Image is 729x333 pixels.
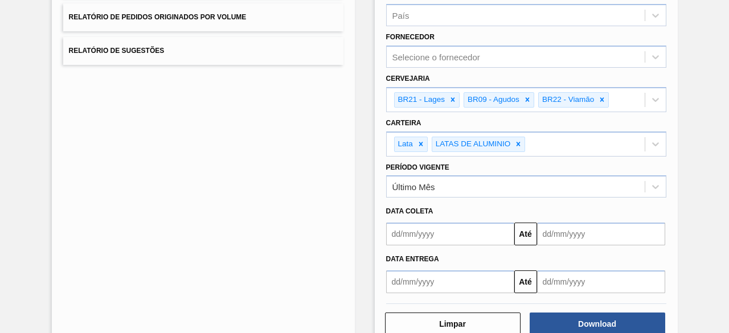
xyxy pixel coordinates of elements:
[537,270,665,293] input: dd/mm/yyyy
[386,75,430,83] label: Cervejaria
[69,47,165,55] span: Relatório de Sugestões
[432,137,513,151] div: LATAS DE ALUMINIO
[386,119,421,127] label: Carteira
[537,223,665,245] input: dd/mm/yyyy
[395,137,415,151] div: Lata
[464,93,521,107] div: BR09 - Agudos
[63,37,343,65] button: Relatório de Sugestões
[392,182,435,192] div: Último Mês
[392,11,409,20] div: País
[63,3,343,31] button: Relatório de Pedidos Originados por Volume
[386,223,514,245] input: dd/mm/yyyy
[69,13,247,21] span: Relatório de Pedidos Originados por Volume
[386,163,449,171] label: Período Vigente
[514,270,537,293] button: Até
[514,223,537,245] button: Até
[386,33,435,41] label: Fornecedor
[386,207,433,215] span: Data coleta
[395,93,447,107] div: BR21 - Lages
[392,52,480,62] div: Selecione o fornecedor
[539,93,596,107] div: BR22 - Viamão
[386,270,514,293] input: dd/mm/yyyy
[386,255,439,263] span: Data entrega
